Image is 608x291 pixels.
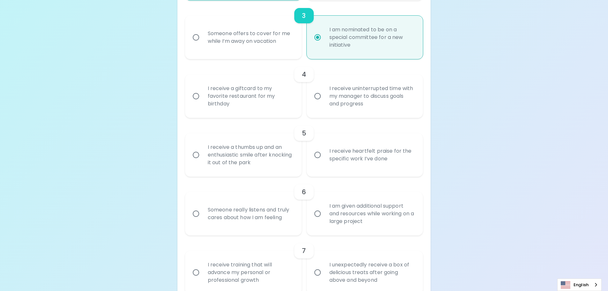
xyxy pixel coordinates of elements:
div: I receive uninterrupted time with my manager to discuss goals and progress [324,77,420,115]
div: I receive a thumbs up and an enthusiastic smile after knocking it out of the park [203,136,298,174]
div: I receive heartfelt praise for the specific work I’ve done [324,140,420,170]
div: Language [557,279,602,291]
div: choice-group-check [185,118,423,177]
div: Someone really listens and truly cares about how I am feeling [203,198,298,229]
h6: 4 [302,69,306,80]
h6: 3 [302,11,306,21]
aside: Language selected: English [557,279,602,291]
div: choice-group-check [185,0,423,59]
div: Someone offers to cover for me while I’m away on vacation [203,22,298,53]
h6: 6 [302,187,306,197]
div: I receive a giftcard to my favorite restaurant for my birthday [203,77,298,115]
div: I am nominated to be on a special committee for a new initiative [324,18,420,57]
h6: 7 [302,246,306,256]
div: choice-group-check [185,177,423,235]
div: choice-group-check [185,59,423,118]
div: I am given additional support and resources while working on a large project [324,195,420,233]
a: English [558,279,601,291]
h6: 5 [302,128,306,138]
